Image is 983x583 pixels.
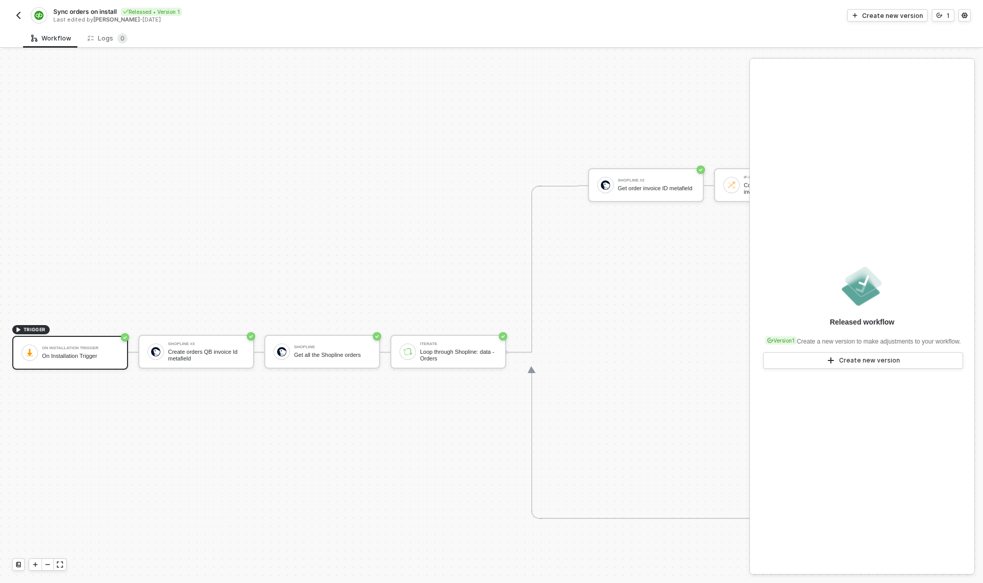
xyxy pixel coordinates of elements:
[168,342,245,346] div: Shopline #3
[31,34,71,43] div: Workflow
[420,349,497,361] div: Loop through Shopline: data - Orders
[744,175,821,179] div: If-Else Conditions
[12,9,25,22] button: back
[24,326,46,334] span: TRIGGER
[763,352,963,369] button: Create new version
[168,349,245,361] div: Create orders QB invoice Id metafield
[947,11,950,20] div: 1
[57,561,63,568] span: icon-expand
[830,317,894,327] div: Released workflow
[618,178,695,183] div: Shopline #2
[247,332,255,340] span: icon-success-page
[277,347,286,356] img: icon
[727,180,736,190] img: icon
[847,9,928,22] button: Create new version
[45,561,51,568] span: icon-minus
[121,8,182,16] div: Released • Version 1
[294,345,371,349] div: Shopline
[763,331,960,346] div: Create a new version to make adjustments to your workflow.
[32,561,38,568] span: icon-play
[827,356,835,365] span: icon-play
[14,11,23,19] img: back
[697,166,705,174] span: icon-success-page
[499,332,507,340] span: icon-success-page
[862,11,923,20] div: Create new version
[42,353,119,359] div: On Installation Trigger
[961,12,968,18] span: icon-settings
[15,327,22,333] span: icon-play
[403,347,412,356] img: icon
[25,348,34,357] img: icon
[373,332,381,340] span: icon-success-page
[744,182,821,195] div: Continue if order has an invoice ID
[93,16,140,23] span: [PERSON_NAME]
[936,12,943,18] span: icon-versioning
[294,352,371,358] div: Get all the Shopline orders
[839,356,900,365] div: Create new version
[852,12,858,18] span: icon-play
[932,9,954,22] button: 1
[88,33,128,44] div: Logs
[53,16,491,24] div: Last edited by - [DATE]
[121,333,129,341] span: icon-success-page
[601,180,610,190] img: icon
[840,264,885,309] img: released.png
[765,336,797,345] div: Version 1
[34,11,43,20] img: integration-icon
[618,185,695,192] div: Get order invoice ID metafield
[53,7,117,16] span: Sync orders on install
[151,347,160,356] img: icon
[42,346,119,350] div: On Installation Trigger
[420,342,497,346] div: Iterate
[117,33,128,44] sup: 0
[767,337,773,344] span: icon-versioning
